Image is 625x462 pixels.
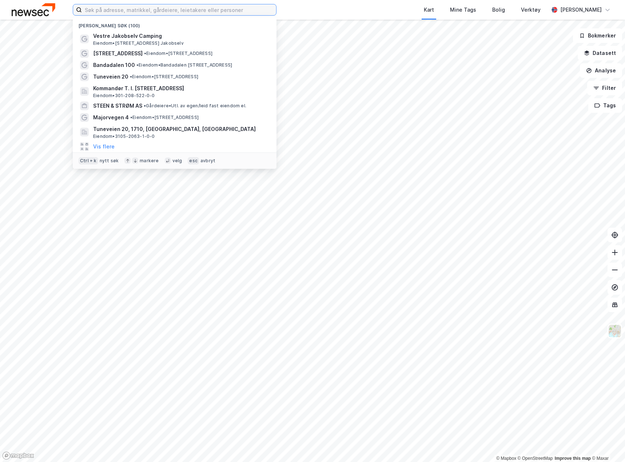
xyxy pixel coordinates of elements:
div: [PERSON_NAME] søk (100) [73,17,276,30]
div: Mine Tags [450,5,476,14]
div: avbryt [200,158,215,164]
img: newsec-logo.f6e21ccffca1b3a03d2d.png [12,3,55,16]
div: Bolig [492,5,505,14]
button: Tags [588,98,622,113]
button: Analyse [580,63,622,78]
span: Eiendom • [STREET_ADDRESS] [144,51,212,56]
button: Filter [587,81,622,95]
span: Eiendom • 301-208-522-0-0 [93,93,155,99]
div: velg [172,158,182,164]
img: Z [608,324,622,338]
span: • [130,74,132,79]
span: Eiendom • [STREET_ADDRESS] [130,115,199,120]
div: markere [140,158,159,164]
input: Søk på adresse, matrikkel, gårdeiere, leietakere eller personer [82,4,276,15]
span: Eiendom • 3105-2063-1-0-0 [93,134,155,139]
span: STEEN & STRØM AS [93,101,142,110]
a: OpenStreetMap [518,456,553,461]
div: nytt søk [100,158,119,164]
span: Gårdeiere • Utl. av egen/leid fast eiendom el. [144,103,246,109]
span: • [136,62,139,68]
span: Tuneveien 20 [93,72,128,81]
a: Mapbox [496,456,516,461]
span: [STREET_ADDRESS] [93,49,143,58]
button: Bokmerker [573,28,622,43]
div: Verktøy [521,5,541,14]
span: Eiendom • [STREET_ADDRESS] [130,74,198,80]
div: Kart [424,5,434,14]
span: • [130,115,132,120]
a: Improve this map [555,456,591,461]
span: Eiendom • Bandadalen [STREET_ADDRESS] [136,62,232,68]
button: Vis flere [93,142,115,151]
div: [PERSON_NAME] [560,5,602,14]
span: Kommandør T. I. [STREET_ADDRESS] [93,84,268,93]
button: Datasett [578,46,622,60]
iframe: Chat Widget [589,427,625,462]
span: Vestre Jakobselv Camping [93,32,268,40]
a: Mapbox homepage [2,451,34,460]
div: esc [188,157,199,164]
span: Majorvegen 4 [93,113,129,122]
div: Ctrl + k [79,157,98,164]
span: Bandadalen 100 [93,61,135,69]
span: • [144,103,146,108]
span: Tuneveien 20, 1710, [GEOGRAPHIC_DATA], [GEOGRAPHIC_DATA] [93,125,268,134]
span: • [144,51,146,56]
span: Eiendom • [STREET_ADDRESS] Jakobselv [93,40,184,46]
